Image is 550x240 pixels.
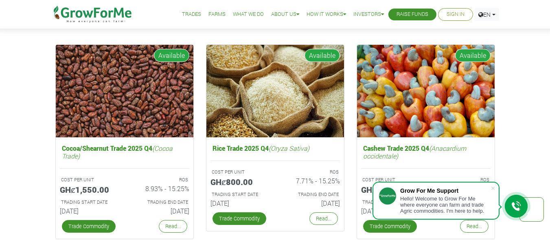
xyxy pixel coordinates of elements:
[62,144,173,160] i: (Cocoa Trade)
[281,177,340,185] h6: 7.71% - 15.25%
[61,176,117,183] p: COST PER UNIT
[210,142,340,154] h5: Rice Trade 2025 Q4
[269,144,309,152] i: (Oryza Sativa)
[56,45,193,137] img: growforme image
[154,49,189,62] span: Available
[397,10,428,19] a: Raise Funds
[283,191,339,198] p: Estimated Trading End Date
[132,176,188,183] p: ROS
[182,10,201,19] a: Trades
[363,144,466,160] i: (Anacardium occidentale)
[307,10,346,19] a: How it Works
[362,176,419,183] p: COST PER UNIT
[433,176,489,183] p: ROS
[206,45,344,137] img: growforme image
[131,207,189,215] h6: [DATE]
[400,187,491,194] div: Grow For Me Support
[362,199,419,206] p: Estimated Trading Start Date
[213,212,266,225] a: Trade Commodity
[357,45,495,137] img: growforme image
[361,142,491,162] h5: Cashew Trade 2025 Q4
[309,212,338,225] a: Read...
[62,220,116,233] a: Trade Commodity
[361,207,420,215] h6: [DATE]
[61,199,117,206] p: Estimated Trading Start Date
[212,169,268,176] p: COST PER UNIT
[233,10,264,19] a: What We Do
[455,49,491,62] span: Available
[353,10,384,19] a: Investors
[60,142,189,162] h5: Cocoa/Shearnut Trade 2025 Q4
[131,185,189,192] h6: 8.93% - 15.25%
[363,220,417,233] a: Trade Commodity
[60,207,118,215] h6: [DATE]
[460,220,489,233] a: Read...
[361,185,420,194] h5: GHȼ1,050.00
[305,49,340,62] span: Available
[210,199,269,207] h6: [DATE]
[60,185,118,194] h5: GHȼ1,550.00
[212,191,268,198] p: Estimated Trading Start Date
[208,10,226,19] a: Farms
[159,220,187,233] a: Read...
[400,196,491,214] div: Hello! Welcome to Grow For Me where everyone can farm and trade Agric commodities. I'm here to help.
[447,10,465,19] a: Sign In
[210,177,269,187] h5: GHȼ800.00
[283,169,339,176] p: ROS
[271,10,299,19] a: About Us
[475,8,499,21] a: EN
[132,199,188,206] p: Estimated Trading End Date
[281,199,340,207] h6: [DATE]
